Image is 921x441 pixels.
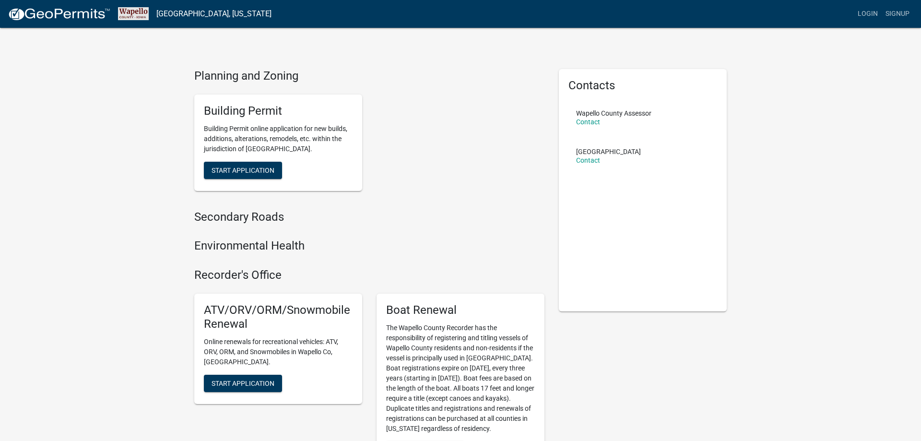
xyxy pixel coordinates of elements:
[194,239,544,253] h4: Environmental Health
[204,375,282,392] button: Start Application
[204,124,353,154] p: Building Permit online application for new builds, additions, alterations, remodels, etc. within ...
[882,5,913,23] a: Signup
[204,162,282,179] button: Start Application
[576,110,651,117] p: Wapello County Assessor
[576,156,600,164] a: Contact
[576,118,600,126] a: Contact
[204,303,353,331] h5: ATV/ORV/ORM/Snowmobile Renewal
[576,148,641,155] p: [GEOGRAPHIC_DATA]
[854,5,882,23] a: Login
[386,323,535,434] p: The Wapello County Recorder has the responsibility of registering and titling vessels of Wapello ...
[386,303,535,317] h5: Boat Renewal
[194,210,544,224] h4: Secondary Roads
[212,166,274,174] span: Start Application
[194,69,544,83] h4: Planning and Zoning
[204,104,353,118] h5: Building Permit
[568,79,717,93] h5: Contacts
[204,337,353,367] p: Online renewals for recreational vehicles: ATV, ORV, ORM, and Snowmobiles in Wapello Co, [GEOGRAP...
[194,268,544,282] h4: Recorder's Office
[156,6,272,22] a: [GEOGRAPHIC_DATA], [US_STATE]
[212,379,274,387] span: Start Application
[118,7,149,20] img: Wapello County, Iowa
